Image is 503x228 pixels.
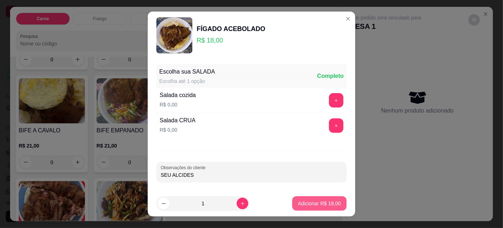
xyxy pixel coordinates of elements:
p: Adicionar R$ 18,00 [298,200,341,207]
p: R$ 0,00 [160,126,196,133]
div: Escolha até 1 opção [159,78,215,85]
p: R$ 18,00 [197,35,265,45]
button: Close [342,13,354,25]
p: R$ 0,00 [160,101,196,108]
button: add [329,93,343,108]
div: Salada CRUA [160,116,196,125]
button: add [329,118,343,133]
img: product-image [156,17,192,53]
div: FÍGADO ACEBOLADO [197,24,265,34]
div: Escolha sua SALADA [159,67,215,76]
input: Observações do cliente [161,171,342,179]
button: increase-product-quantity [237,198,248,209]
button: Adicionar R$ 18,00 [292,196,347,211]
button: decrease-product-quantity [158,198,169,209]
label: Observações do cliente [161,165,208,171]
div: Completo [317,72,344,80]
div: Salada cozida [160,91,196,100]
